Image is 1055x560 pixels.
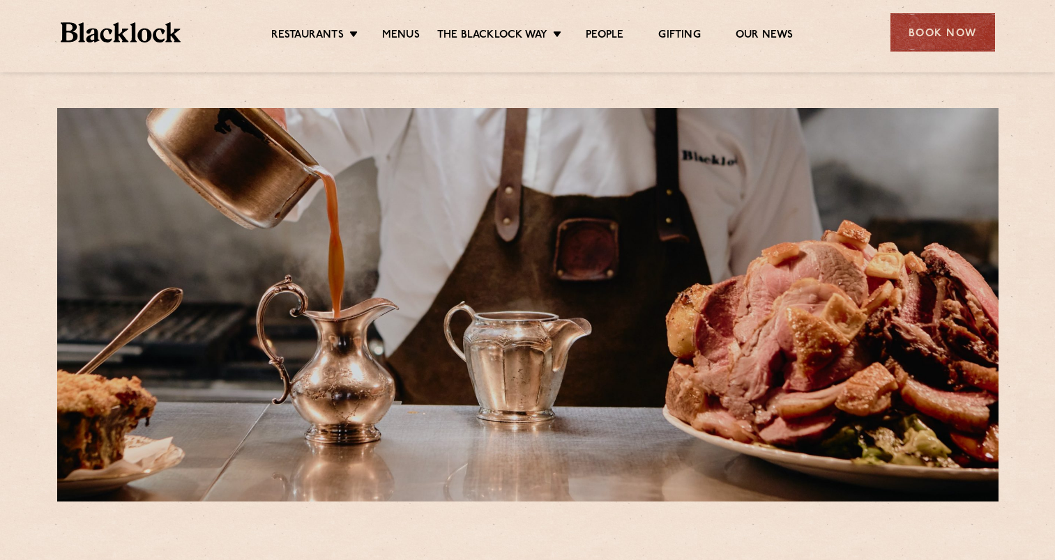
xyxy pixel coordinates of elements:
a: Restaurants [271,29,344,44]
a: The Blacklock Way [437,29,547,44]
div: Book Now [890,13,995,52]
a: Menus [382,29,420,44]
img: BL_Textured_Logo-footer-cropped.svg [61,22,181,42]
a: Our News [736,29,794,44]
a: People [586,29,623,44]
a: Gifting [658,29,700,44]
